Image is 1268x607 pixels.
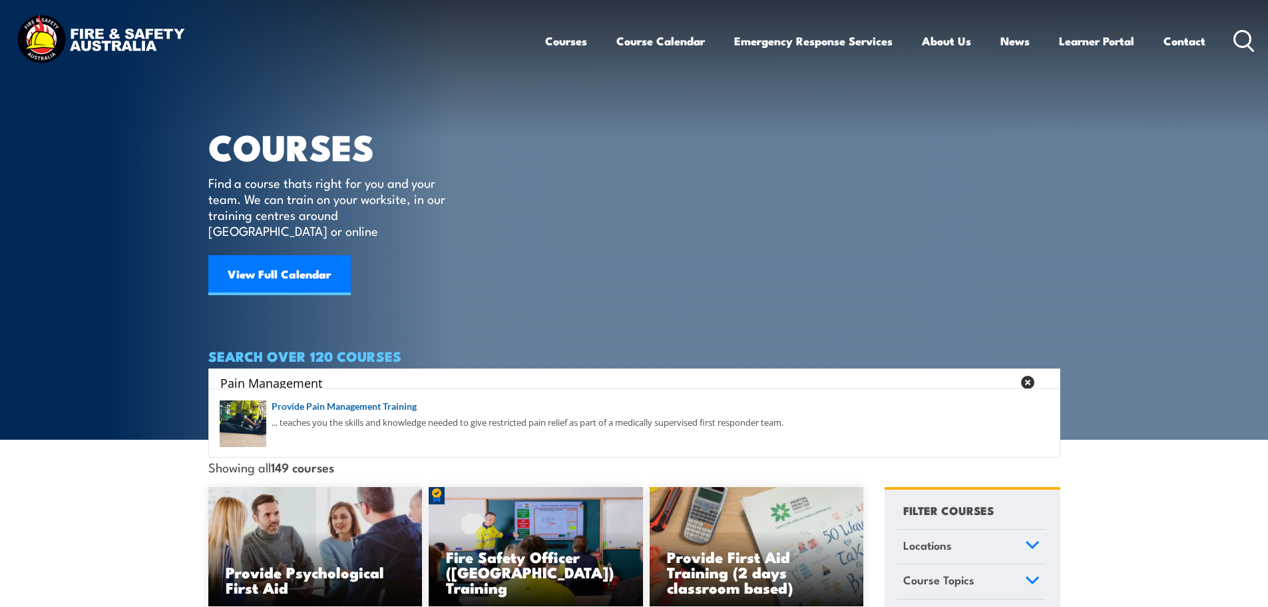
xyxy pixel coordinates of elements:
h4: FILTER COURSES [903,501,994,519]
h3: Fire Safety Officer ([GEOGRAPHIC_DATA]) Training [446,549,626,595]
input: Search input [220,372,1012,392]
a: Provide Pain Management Training [220,399,1049,414]
img: Fire Safety Advisor [429,487,643,607]
button: Search magnifier button [1037,373,1056,392]
p: Find a course thats right for you and your team. We can train on your worksite, in our training c... [208,175,451,239]
span: Locations [903,536,952,554]
a: Provide First Aid Training (2 days classroom based) [650,487,864,607]
form: Search form [223,373,1015,392]
h3: Provide Psychological First Aid [226,564,405,595]
a: Learner Portal [1059,23,1134,59]
a: Locations [897,530,1046,564]
a: View Full Calendar [208,255,351,295]
h3: Provide First Aid Training (2 days classroom based) [667,549,847,595]
h1: COURSES [208,131,465,162]
a: News [1000,23,1030,59]
a: Provide Psychological First Aid [208,487,423,607]
a: Courses [545,23,587,59]
span: Course Topics [903,571,974,589]
a: Emergency Response Services [734,23,893,59]
a: Fire Safety Officer ([GEOGRAPHIC_DATA]) Training [429,487,643,607]
a: About Us [922,23,971,59]
span: Showing all [208,460,334,474]
a: Course Topics [897,564,1046,599]
img: Mental Health First Aid Training Course from Fire & Safety Australia [208,487,423,607]
img: Mental Health First Aid Training (Standard) – Classroom [650,487,864,607]
strong: 149 courses [271,458,334,476]
a: Contact [1163,23,1205,59]
a: Course Calendar [616,23,705,59]
h4: SEARCH OVER 120 COURSES [208,348,1060,363]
